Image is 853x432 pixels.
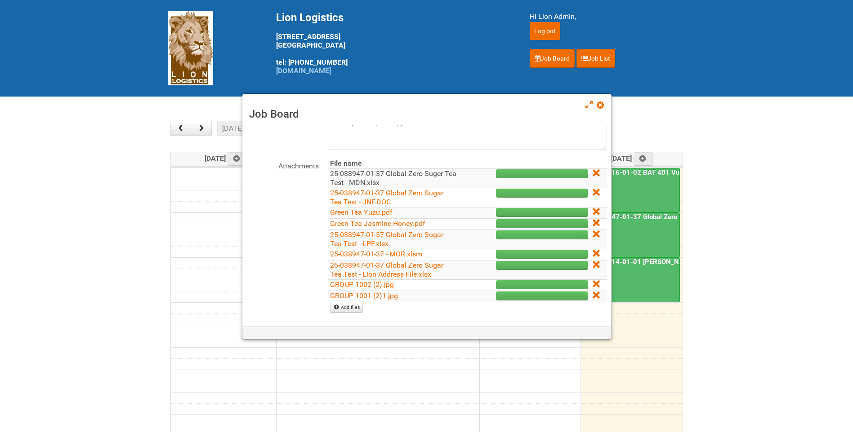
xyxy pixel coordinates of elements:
[330,219,425,228] a: Green Tea Jasmine Honey.pdf
[583,258,712,266] a: 25-050914-01-01 [PERSON_NAME] C&U
[217,121,248,136] button: [DATE]
[330,189,443,206] a: 25-038947-01-37 Global Zero Sugar Tea Test - JNF.DOC
[249,107,605,121] h3: Job Board
[530,22,560,40] input: Log out
[247,159,319,172] label: Attachments
[611,154,653,163] span: [DATE]
[530,11,685,22] div: Hi Lion Admin,
[330,169,456,187] a: 25-038947-01-37 Global Zero Suger Tea Test - MDN.xlsx
[582,212,680,257] a: 25-038947-01-37 Global Zero Sugar Tea Test
[205,154,247,163] span: [DATE]
[330,291,398,300] a: GROUP 1001 (2)1.jpg
[576,49,615,68] a: Job List
[276,66,331,75] a: [DOMAIN_NAME]
[530,49,575,68] a: Job Board
[168,11,213,85] img: Lion Logistics
[330,261,443,278] a: 25-038947-01-37 Global Zero Sugar Tea Test - Lion Address File.xlsx
[330,250,422,258] a: 25-038947-01-37 - MOR.xlsm
[583,168,717,176] a: 24-079516-01-02 BAT 401 Vuse Box RCT
[330,280,394,289] a: GROUP 1002 (2).jpg
[168,44,213,52] a: Lion Logistics
[228,152,247,166] a: Add an event
[276,11,344,24] span: Lion Logistics
[582,257,680,302] a: 25-050914-01-01 [PERSON_NAME] C&U
[582,168,680,213] a: 24-079516-01-02 BAT 401 Vuse Box RCT
[330,303,363,313] a: Add files
[328,159,459,169] th: File name
[330,208,393,216] a: Green Tea Yuzu.pdf
[276,11,507,75] div: [STREET_ADDRESS] [GEOGRAPHIC_DATA] tel: [PHONE_NUMBER]
[634,152,653,166] a: Add an event
[330,230,443,248] a: 25-038947-01-37 Global Zero Sugar Tea Test - LPF.xlsx
[583,213,726,221] a: 25-038947-01-37 Global Zero Sugar Tea Test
